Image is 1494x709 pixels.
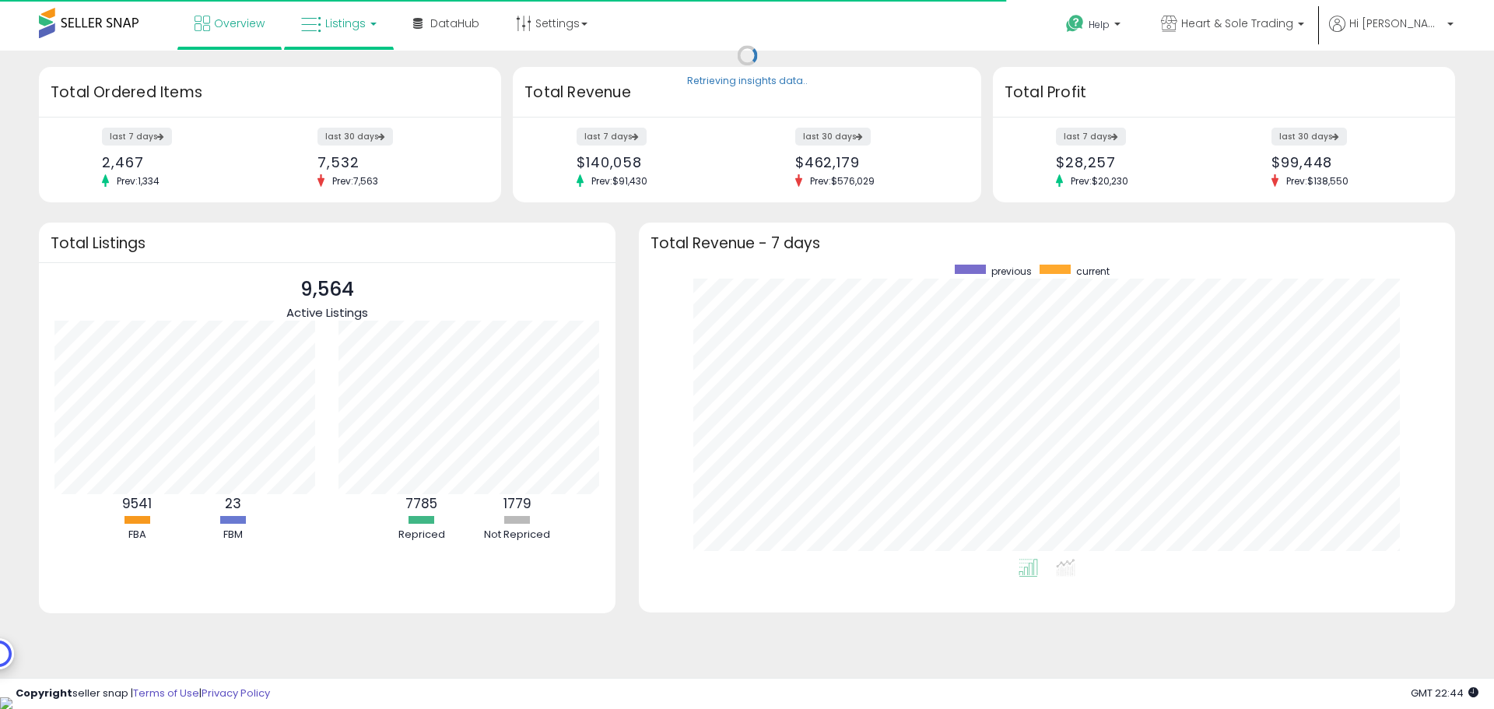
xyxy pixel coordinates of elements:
span: Heart & Sole Trading [1181,16,1293,31]
span: Listings [325,16,366,31]
span: current [1076,265,1110,278]
label: last 30 days [1271,128,1347,146]
a: Terms of Use [133,686,199,700]
div: FBA [90,528,184,542]
span: Hi [PERSON_NAME] [1349,16,1443,31]
p: 9,564 [286,275,368,304]
label: last 7 days [577,128,647,146]
div: Not Repriced [471,528,564,542]
span: Prev: $138,550 [1278,174,1356,188]
h3: Total Revenue [524,82,970,104]
span: DataHub [430,16,479,31]
b: 7785 [405,494,437,513]
div: $462,179 [795,154,954,170]
div: FBM [186,528,279,542]
div: 7,532 [317,154,474,170]
span: Active Listings [286,304,368,321]
b: 1779 [503,494,531,513]
strong: Copyright [16,686,72,700]
a: Hi [PERSON_NAME] [1329,16,1454,51]
span: Prev: $576,029 [802,174,882,188]
label: last 30 days [795,128,871,146]
h3: Total Profit [1005,82,1443,104]
span: Prev: $91,430 [584,174,655,188]
div: 2,467 [102,154,258,170]
div: Retrieving insights data.. [687,75,808,89]
i: Get Help [1065,14,1085,33]
b: 9541 [122,494,152,513]
a: Help [1054,2,1136,51]
span: 2025-10-13 22:44 GMT [1411,686,1478,700]
div: seller snap | | [16,686,270,701]
label: last 7 days [1056,128,1126,146]
span: Prev: $20,230 [1063,174,1136,188]
div: Repriced [375,528,468,542]
div: $99,448 [1271,154,1428,170]
div: $28,257 [1056,154,1212,170]
a: Privacy Policy [202,686,270,700]
span: previous [991,265,1032,278]
h3: Total Revenue - 7 days [651,237,1443,249]
div: $140,058 [577,154,735,170]
label: last 7 days [102,128,172,146]
h3: Total Ordered Items [51,82,489,104]
span: Overview [214,16,265,31]
label: last 30 days [317,128,393,146]
span: Help [1089,18,1110,31]
b: 23 [225,494,241,513]
span: Prev: 7,563 [324,174,386,188]
h3: Total Listings [51,237,604,249]
span: Prev: 1,334 [109,174,167,188]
